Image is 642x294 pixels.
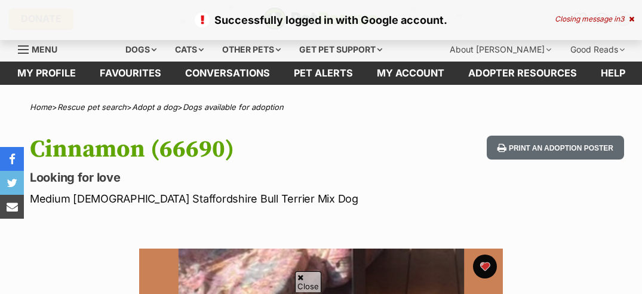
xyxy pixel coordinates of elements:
span: Close [295,271,321,292]
p: Medium [DEMOGRAPHIC_DATA] Staffordshire Bull Terrier Mix Dog [30,191,394,207]
div: Closing message in [555,15,634,23]
a: conversations [173,62,282,85]
a: Menu [18,38,66,59]
div: About [PERSON_NAME] [441,38,560,62]
div: Other pets [214,38,289,62]
a: Favourites [88,62,173,85]
a: My profile [5,62,88,85]
div: Cats [167,38,212,62]
a: Help [589,62,637,85]
div: Good Reads [562,38,633,62]
a: Pet alerts [282,62,365,85]
button: Print an adoption poster [487,136,624,160]
p: Looking for love [30,169,394,186]
button: favourite [473,255,497,278]
a: Dogs available for adoption [183,102,284,112]
a: Rescue pet search [57,102,127,112]
div: Dogs [117,38,165,62]
span: Menu [32,44,57,54]
p: Successfully logged in with Google account. [12,12,630,28]
a: My account [365,62,456,85]
span: 3 [620,14,624,23]
a: Adopter resources [456,62,589,85]
a: Home [30,102,52,112]
div: Get pet support [291,38,391,62]
a: Adopt a dog [132,102,177,112]
h1: Cinnamon (66690) [30,136,394,163]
